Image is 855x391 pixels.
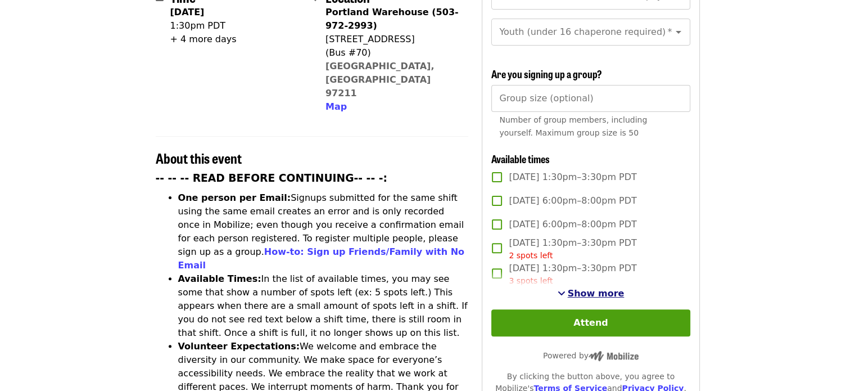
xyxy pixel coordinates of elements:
[671,24,686,40] button: Open
[491,151,550,166] span: Available times
[491,85,690,112] input: [object Object]
[170,19,237,33] div: 1:30pm PDT
[325,61,435,98] a: [GEOGRAPHIC_DATA], [GEOGRAPHIC_DATA] 97211
[325,33,459,46] div: [STREET_ADDRESS]
[509,251,553,260] span: 2 spots left
[325,7,459,31] strong: Portland Warehouse (503-972-2993)
[156,148,242,168] span: About this event
[325,100,347,114] button: Map
[491,66,602,81] span: Are you signing up a group?
[178,273,261,284] strong: Available Times:
[568,288,625,299] span: Show more
[558,287,625,300] button: See more timeslots
[509,194,636,208] span: [DATE] 6:00pm–8:00pm PDT
[156,172,387,184] strong: -- -- -- READ BEFORE CONTINUING-- -- -:
[325,46,459,60] div: (Bus #70)
[543,351,639,360] span: Powered by
[509,262,636,287] span: [DATE] 1:30pm–3:30pm PDT
[509,236,636,262] span: [DATE] 1:30pm–3:30pm PDT
[170,7,205,17] strong: [DATE]
[325,101,347,112] span: Map
[589,351,639,361] img: Powered by Mobilize
[178,192,291,203] strong: One person per Email:
[178,246,465,271] a: How-to: Sign up Friends/Family with No Email
[170,33,237,46] div: + 4 more days
[509,170,636,184] span: [DATE] 1:30pm–3:30pm PDT
[491,309,690,336] button: Attend
[178,191,469,272] li: Signups submitted for the same shift using the same email creates an error and is only recorded o...
[509,218,636,231] span: [DATE] 6:00pm–8:00pm PDT
[178,272,469,340] li: In the list of available times, you may see some that show a number of spots left (ex: 5 spots le...
[178,341,300,352] strong: Volunteer Expectations:
[499,115,647,137] span: Number of group members, including yourself. Maximum group size is 50
[509,276,553,285] span: 3 spots left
